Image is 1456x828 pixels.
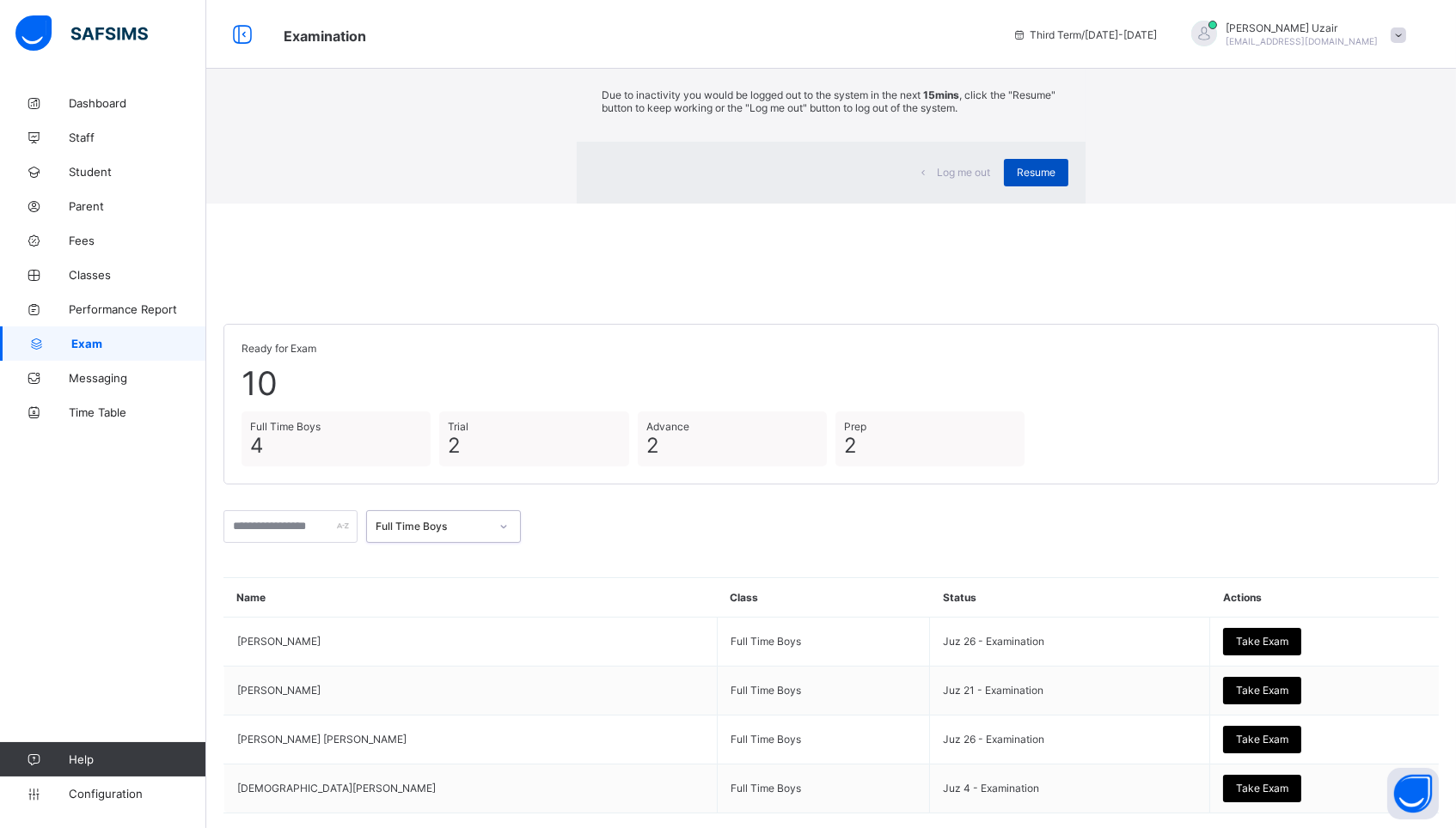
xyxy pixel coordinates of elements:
td: [PERSON_NAME] [224,617,718,666]
span: Ready for Exam [242,342,1421,355]
span: Parent [69,199,206,213]
td: Full Time Boys [717,617,929,666]
span: Student [69,165,206,179]
span: 2 [448,433,620,458]
span: 10 [242,363,1421,403]
span: Take Exam [1236,635,1288,648]
th: Status [930,578,1210,618]
img: safsims [15,15,148,52]
span: Staff [69,131,206,144]
span: session/term information [1012,28,1157,41]
span: 4 [250,433,422,458]
span: Resume [1017,166,1055,179]
span: Examination [284,27,366,45]
span: Advance [646,420,818,433]
span: Classes [69,268,206,282]
td: Juz 26 - Examination [930,715,1210,764]
td: [PERSON_NAME] [224,666,718,715]
span: Trial [448,420,620,433]
td: Juz 21 - Examination [930,666,1210,715]
strong: 15mins [924,88,960,101]
td: [PERSON_NAME] [PERSON_NAME] [224,715,718,764]
td: Full Time Boys [717,666,929,715]
td: Juz 4 - Examination [930,764,1210,813]
span: Take Exam [1236,782,1288,795]
span: Prep [844,420,1016,433]
span: Help [69,752,205,766]
span: [PERSON_NAME] Uzair [1226,21,1378,34]
span: 2 [646,433,818,458]
span: Take Exam [1236,684,1288,697]
span: Full Time Boys [250,420,422,433]
span: 2 [844,433,1016,458]
span: Take Exam [1236,733,1288,746]
span: Fees [69,234,206,247]
button: Open asap [1387,768,1439,819]
th: Class [717,578,929,618]
span: Messaging [69,371,206,385]
td: Full Time Boys [717,715,929,764]
span: Dashboard [69,96,206,110]
th: Actions [1210,578,1439,618]
td: Juz 26 - Examination [930,617,1210,666]
td: Full Time Boys [717,764,929,813]
td: [DEMOGRAPHIC_DATA][PERSON_NAME] [224,764,718,813]
span: Time Table [69,405,206,419]
span: Exam [71,337,206,350]
div: Full Time Boys [376,520,489,533]
th: Name [224,578,718,618]
span: Log me out [937,166,990,179]
div: SheikhUzair [1174,21,1415,49]
span: Configuration [69,787,205,801]
p: Due to inactivity you would be logged out to the system in the next , click the "Resume" button t... [603,88,1061,114]
span: [EMAIL_ADDRESS][DOMAIN_NAME] [1226,36,1378,46]
span: Performance Report [69,302,206,316]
